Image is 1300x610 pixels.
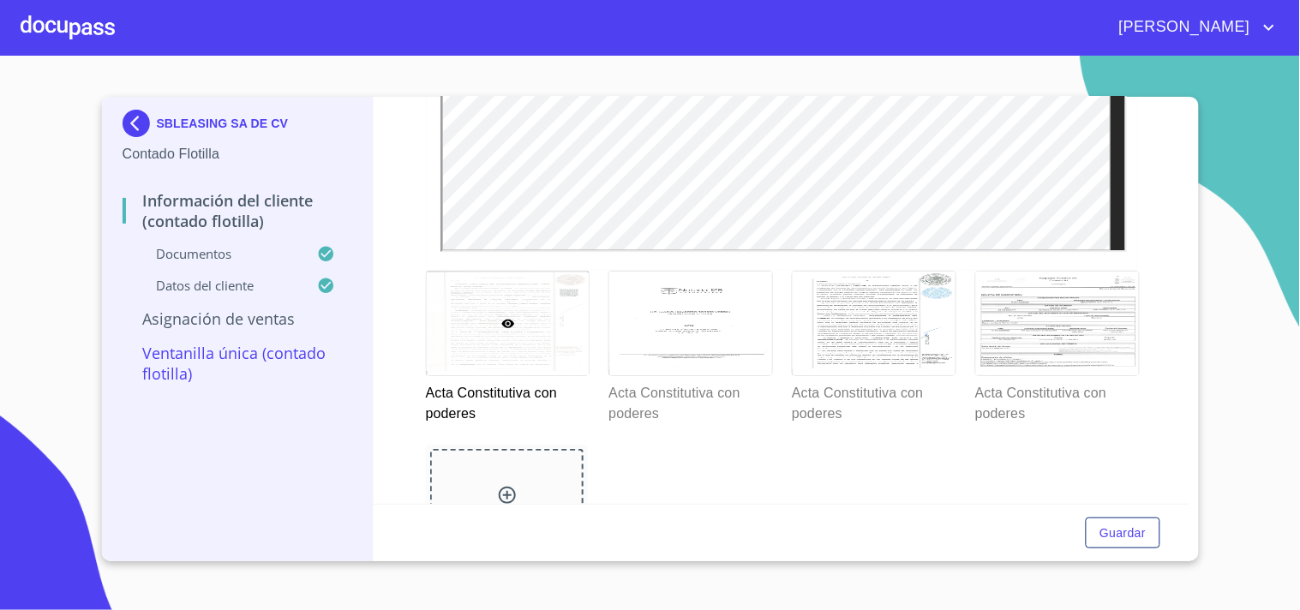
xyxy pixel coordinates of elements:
p: Acta Constitutiva con poderes [426,376,589,424]
button: Guardar [1086,517,1159,549]
img: Docupass spot blue [123,110,157,137]
button: account of current user [1106,14,1279,41]
p: Acta Constitutiva con poderes [792,376,955,424]
p: Documentos [123,245,318,262]
span: Guardar [1099,523,1146,544]
p: Asignación de Ventas [123,308,353,329]
p: SBLEASING SA DE CV [157,117,289,130]
div: SBLEASING SA DE CV [123,110,353,144]
p: Ventanilla Única (Contado Flotilla) [123,343,353,384]
img: Acta Constitutiva con poderes [793,272,956,375]
span: [PERSON_NAME] [1106,14,1259,41]
p: Acta Constitutiva con poderes [975,376,1138,424]
img: Acta Constitutiva con poderes [609,272,772,375]
p: Información del Cliente (Contado Flotilla) [123,190,353,231]
p: Contado Flotilla [123,144,353,164]
p: Acta Constitutiva con poderes [608,376,771,424]
p: Datos del cliente [123,277,318,294]
img: Acta Constitutiva con poderes [976,272,1139,375]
